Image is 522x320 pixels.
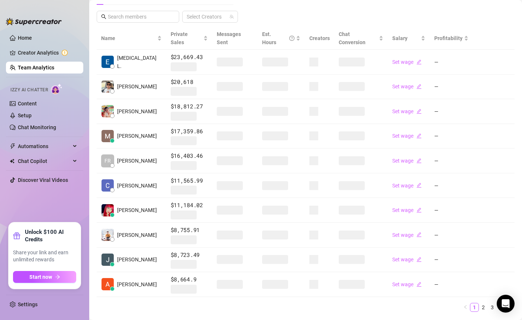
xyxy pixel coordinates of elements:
img: Chat Copilot [10,159,14,164]
span: [PERSON_NAME] [117,82,157,91]
td: — [430,248,473,272]
span: [PERSON_NAME] [117,231,157,239]
span: team [229,14,234,19]
span: $11,565.99 [171,176,208,185]
a: Set wageedit [392,59,422,65]
span: left [463,305,468,309]
a: Discover Viral Videos [18,177,68,183]
td: — [430,50,473,75]
a: Set wageedit [392,183,422,189]
a: Content [18,101,37,107]
span: $17,359.86 [171,127,208,136]
span: edit [416,109,422,114]
img: Mariane Subia [101,130,114,142]
div: Open Intercom Messenger [497,295,515,313]
span: Chat Copilot [18,155,71,167]
img: Jeffery Bamba [101,254,114,266]
span: $23,669.43 [171,53,208,62]
span: edit [416,84,422,89]
td: — [430,124,473,149]
span: edit [416,257,422,262]
span: search [101,14,106,19]
a: Set wageedit [392,207,422,213]
input: Search members [108,13,169,21]
a: Creator Analytics exclamation-circle [18,47,77,59]
img: Rick Gino Tarce… [101,81,114,93]
span: edit [416,282,422,287]
span: $20,618 [171,78,208,86]
span: Profitability [434,35,463,41]
span: [PERSON_NAME] [117,255,157,264]
a: Set wageedit [392,232,422,238]
span: FR [104,157,111,165]
li: 2 [479,303,488,312]
span: gift [13,232,20,239]
a: Set wageedit [392,84,422,89]
li: 3 [488,303,497,312]
span: Salary [392,35,407,41]
a: 3 [488,303,496,311]
img: Charmaine Javil… [101,179,114,192]
img: Jayson Roa [101,229,114,241]
span: Name [101,34,156,42]
a: Set wageedit [392,133,422,139]
span: Automations [18,140,71,152]
span: edit [416,183,422,188]
td: — [430,99,473,124]
span: $16,403.46 [171,151,208,160]
span: edit [416,133,422,138]
img: Mary Jane Moren… [101,204,114,216]
a: Chat Monitoring [18,124,56,130]
a: Setup [18,112,32,118]
td: — [430,173,473,198]
button: Start nowarrow-right [13,271,76,283]
div: Est. Hours [262,30,294,46]
a: 1 [470,303,478,311]
td: — [430,148,473,173]
span: [PERSON_NAME] [117,182,157,190]
li: Previous Page [461,303,470,312]
button: left [461,303,470,312]
td: — [430,75,473,99]
a: Settings [18,301,38,307]
span: question-circle [289,30,294,46]
a: Team Analytics [18,65,54,71]
img: logo-BBDzfeDw.svg [6,18,62,25]
a: Set wageedit [392,158,422,164]
th: Name [97,27,166,50]
td: — [430,198,473,223]
span: [MEDICAL_DATA] L. [117,54,162,70]
span: edit [416,208,422,213]
span: [PERSON_NAME] [117,132,157,140]
img: Exon Locsin [101,56,114,68]
span: arrow-right [55,274,60,280]
span: [PERSON_NAME] [117,206,157,214]
span: edit [416,232,422,237]
img: AI Chatter [51,84,62,94]
span: $8,755.91 [171,226,208,235]
span: $8,723.49 [171,251,208,259]
span: Izzy AI Chatter [10,86,48,94]
span: Messages Sent [217,31,241,45]
td: — [430,223,473,248]
span: Private Sales [171,31,188,45]
img: Aira Marie [101,105,114,117]
span: Share your link and earn unlimited rewards [13,249,76,264]
span: Chat Conversion [339,31,365,45]
span: thunderbolt [10,143,16,149]
span: [PERSON_NAME] [117,280,157,288]
a: Home [18,35,32,41]
td: — [430,272,473,297]
span: [PERSON_NAME] [117,107,157,115]
span: [PERSON_NAME] [117,157,157,165]
span: Start now [29,274,52,280]
strong: Unlock $100 AI Credits [25,228,76,243]
a: 2 [479,303,487,311]
span: edit [416,158,422,163]
a: Set wageedit [392,108,422,114]
span: edit [416,59,422,65]
a: Set wageedit [392,281,422,287]
span: $11,184.02 [171,201,208,210]
span: $8,664.9 [171,275,208,284]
